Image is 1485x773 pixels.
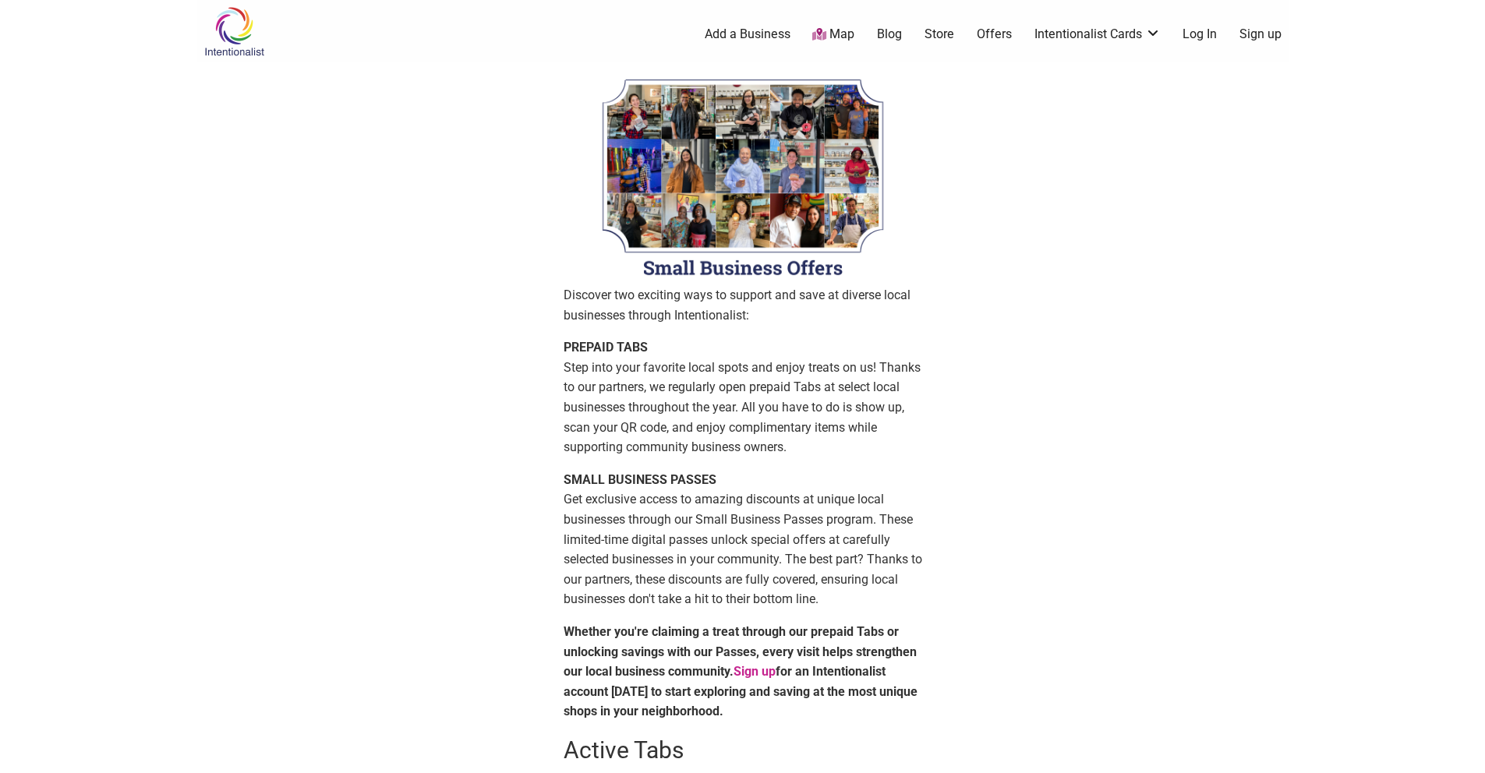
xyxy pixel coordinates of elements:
[564,340,648,355] strong: PREPAID TABS
[564,624,918,718] strong: Whether you're claiming a treat through our prepaid Tabs or unlocking savings with our Passes, ev...
[734,664,776,679] a: Sign up
[812,26,854,44] a: Map
[1183,26,1217,43] a: Log In
[877,26,902,43] a: Blog
[564,734,922,767] h2: Active Tabs
[564,470,922,609] p: Get exclusive access to amazing discounts at unique local businesses through our Small Business P...
[925,26,954,43] a: Store
[1239,26,1282,43] a: Sign up
[1034,26,1161,43] a: Intentionalist Cards
[564,337,922,457] p: Step into your favorite local spots and enjoy treats on us! Thanks to our partners, we regularly ...
[564,70,922,285] img: Welcome to Intentionalist Passes
[564,285,922,325] p: Discover two exciting ways to support and save at diverse local businesses through Intentionalist:
[197,6,271,57] img: Intentionalist
[977,26,1012,43] a: Offers
[705,26,790,43] a: Add a Business
[564,472,716,487] strong: SMALL BUSINESS PASSES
